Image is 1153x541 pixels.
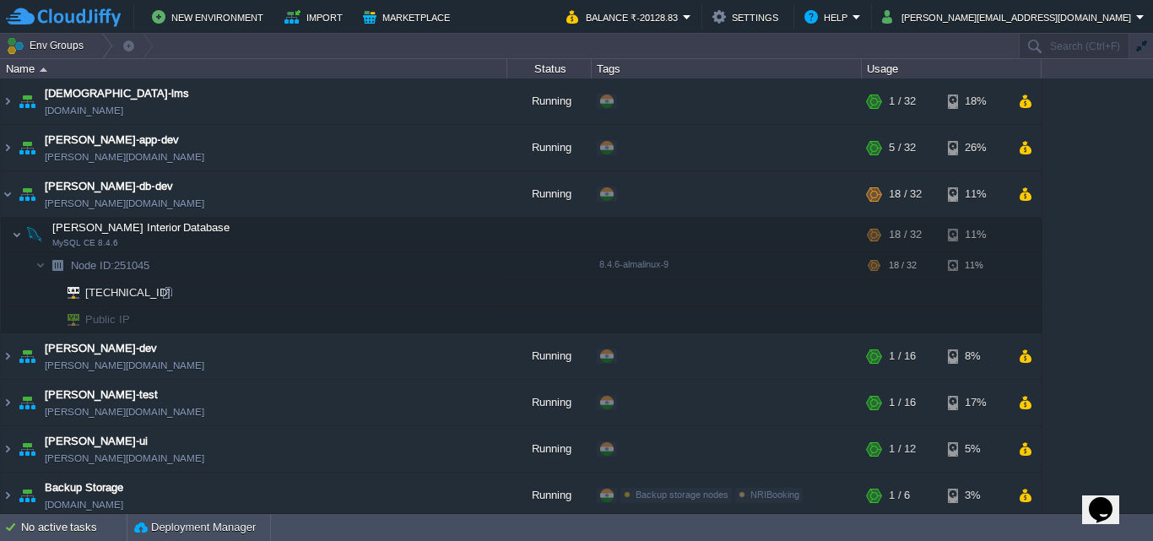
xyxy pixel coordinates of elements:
img: AMDAwAAAACH5BAEAAAAALAAAAAABAAEAAAICRAEAOw== [46,252,69,279]
button: Marketplace [363,7,455,27]
img: AMDAwAAAACH5BAEAAAAALAAAAAABAAEAAAICRAEAOw== [15,426,39,472]
img: AMDAwAAAACH5BAEAAAAALAAAAAABAAEAAAICRAEAOw== [15,125,39,170]
div: Running [507,78,592,124]
a: [DOMAIN_NAME] [45,102,123,119]
div: Status [508,59,591,78]
img: AMDAwAAAACH5BAEAAAAALAAAAAABAAEAAAICRAEAOw== [1,380,14,425]
div: 5 / 32 [889,125,916,170]
a: [PERSON_NAME][DOMAIN_NAME] [45,450,204,467]
img: CloudJiffy [6,7,121,28]
div: Tags [593,59,861,78]
iframe: chat widget [1082,473,1136,524]
div: 1 / 12 [889,426,916,472]
a: [PERSON_NAME]-dev [45,340,157,357]
div: 26% [948,125,1003,170]
div: 1 / 16 [889,333,916,379]
button: Help [804,7,853,27]
span: Node ID: [71,259,114,272]
a: [PERSON_NAME]-app-dev [45,132,179,149]
div: 1 / 16 [889,380,916,425]
div: No active tasks [21,514,127,541]
div: Usage [863,59,1041,78]
div: Running [507,125,592,170]
img: AMDAwAAAACH5BAEAAAAALAAAAAABAAEAAAICRAEAOw== [1,333,14,379]
span: Backup storage nodes [636,490,728,500]
button: Deployment Manager [134,519,256,536]
img: AMDAwAAAACH5BAEAAAAALAAAAAABAAEAAAICRAEAOw== [40,68,47,72]
a: [PERSON_NAME][DOMAIN_NAME] [45,357,204,374]
button: Settings [712,7,783,27]
div: 8% [948,333,1003,379]
div: Running [507,333,592,379]
img: AMDAwAAAACH5BAEAAAAALAAAAAABAAEAAAICRAEAOw== [1,473,14,518]
div: 11% [948,252,1003,279]
span: 251045 [69,258,152,273]
img: AMDAwAAAACH5BAEAAAAALAAAAAABAAEAAAICRAEAOw== [1,78,14,124]
a: [PERSON_NAME][DOMAIN_NAME] [45,403,204,420]
a: [PERSON_NAME][DOMAIN_NAME] [45,149,204,165]
span: NRIBooking [750,490,799,500]
img: AMDAwAAAACH5BAEAAAAALAAAAAABAAEAAAICRAEAOw== [1,125,14,170]
img: AMDAwAAAACH5BAEAAAAALAAAAAABAAEAAAICRAEAOw== [46,306,56,333]
div: 11% [948,171,1003,217]
span: [DOMAIN_NAME] [45,496,123,513]
button: Balance ₹-20128.83 [566,7,683,27]
img: AMDAwAAAACH5BAEAAAAALAAAAAABAAEAAAICRAEAOw== [35,252,46,279]
div: Running [507,171,592,217]
div: 11% [948,218,1003,252]
img: AMDAwAAAACH5BAEAAAAALAAAAAABAAEAAAICRAEAOw== [46,279,56,306]
img: AMDAwAAAACH5BAEAAAAALAAAAAABAAEAAAICRAEAOw== [15,171,39,217]
div: 5% [948,426,1003,472]
span: 8.4.6-almalinux-9 [599,259,669,269]
button: [PERSON_NAME][EMAIL_ADDRESS][DOMAIN_NAME] [882,7,1136,27]
img: AMDAwAAAACH5BAEAAAAALAAAAAABAAEAAAICRAEAOw== [15,78,39,124]
img: AMDAwAAAACH5BAEAAAAALAAAAAABAAEAAAICRAEAOw== [12,218,22,252]
a: [DEMOGRAPHIC_DATA]-lms [45,85,189,102]
div: 3% [948,473,1003,518]
img: AMDAwAAAACH5BAEAAAAALAAAAAABAAEAAAICRAEAOw== [15,333,39,379]
span: Public IP [84,306,133,333]
span: [PERSON_NAME][DOMAIN_NAME] [45,195,204,212]
a: Node ID:251045 [69,258,152,273]
div: 18% [948,78,1003,124]
span: MySQL CE 8.4.6 [52,238,118,248]
div: 1 / 32 [889,78,916,124]
div: 1 / 6 [889,473,910,518]
a: [TECHNICAL_ID] [84,286,173,299]
div: 18 / 32 [889,171,922,217]
button: New Environment [152,7,268,27]
a: Backup Storage [45,479,123,496]
div: Running [507,473,592,518]
div: Running [507,426,592,472]
a: [PERSON_NAME]-ui [45,433,148,450]
img: AMDAwAAAACH5BAEAAAAALAAAAAABAAEAAAICRAEAOw== [15,473,39,518]
img: AMDAwAAAACH5BAEAAAAALAAAAAABAAEAAAICRAEAOw== [56,279,79,306]
img: AMDAwAAAACH5BAEAAAAALAAAAAABAAEAAAICRAEAOw== [1,426,14,472]
button: Env Groups [6,34,89,57]
img: AMDAwAAAACH5BAEAAAAALAAAAAABAAEAAAICRAEAOw== [15,380,39,425]
a: [PERSON_NAME] Interior DatabaseMySQL CE 8.4.6 [51,221,232,234]
span: [PERSON_NAME] Interior Database [51,220,232,235]
div: Running [507,380,592,425]
a: [PERSON_NAME]-test [45,387,158,403]
span: [TECHNICAL_ID] [84,279,173,306]
div: 17% [948,380,1003,425]
img: AMDAwAAAACH5BAEAAAAALAAAAAABAAEAAAICRAEAOw== [23,218,46,252]
button: Import [284,7,348,27]
div: 18 / 32 [889,252,917,279]
img: AMDAwAAAACH5BAEAAAAALAAAAAABAAEAAAICRAEAOw== [56,306,79,333]
div: 18 / 32 [889,218,922,252]
img: AMDAwAAAACH5BAEAAAAALAAAAAABAAEAAAICRAEAOw== [1,171,14,217]
div: Name [2,59,506,78]
a: Public IP [84,313,133,326]
a: [PERSON_NAME]-db-dev [45,178,173,195]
